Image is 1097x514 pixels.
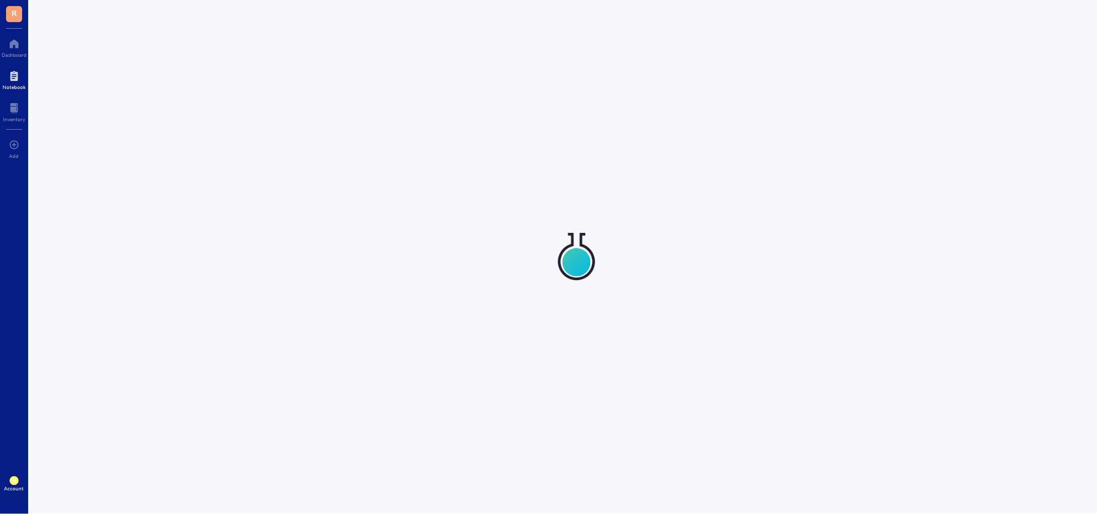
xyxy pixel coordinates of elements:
span: R [12,7,17,19]
div: Add [10,153,19,159]
a: Dashboard [2,36,27,58]
div: Dashboard [2,52,27,58]
div: Notebook [3,84,26,90]
span: SK [12,478,17,483]
div: Account [5,485,24,491]
a: Inventory [3,100,25,122]
div: Inventory [3,116,25,122]
a: Notebook [3,68,26,90]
